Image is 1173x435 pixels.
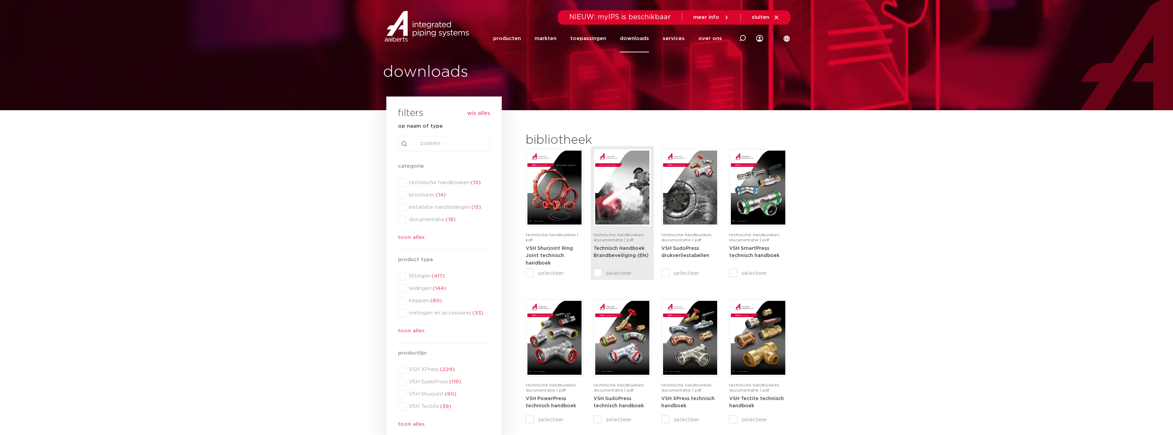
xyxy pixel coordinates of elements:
span: NIEUW: myIPS is beschikbaar [569,14,671,21]
img: VSH-Tectite_A4TM_5009376-2024-2.0_NL-pdf.jpg [731,301,785,375]
a: markten [535,25,557,52]
img: VSH-Shurjoint-RJ_A4TM_5011380_2025_1.1_EN-pdf.jpg [527,151,582,225]
img: FireProtection_A4TM_5007915_2025_2.0_EN-1-pdf.jpg [595,151,649,225]
a: producten [493,25,521,52]
span: sluiten [752,15,769,20]
h3: filters [398,105,424,122]
a: meer info [693,14,729,21]
h2: bibliotheek [526,132,648,149]
div: my IPS [756,25,763,52]
img: VSH-SmartPress_A4TM_5009301_2023_2.0-EN-pdf.jpg [731,151,785,225]
a: toepassingen [570,25,606,52]
strong: op naam of type [398,124,443,129]
a: over ons [698,25,722,52]
img: VSH-PowerPress_A4TM_5008817_2024_3.1_NL-pdf.jpg [527,301,582,375]
img: VSH-SudoPress_A4PLT_5007706_2024-2.0_NL-pdf.jpg [663,151,717,225]
h1: downloads [383,61,583,83]
img: VSH-SudoPress_A4TM_5001604-2023-3.0_NL-pdf.jpg [595,301,649,375]
a: downloads [620,25,649,52]
a: services [663,25,685,52]
a: sluiten [752,14,779,21]
span: meer info [693,15,719,20]
img: VSH-XPress_A4TM_5008762_2025_4.1_NL-pdf.jpg [663,301,717,375]
nav: Menu [493,25,722,52]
